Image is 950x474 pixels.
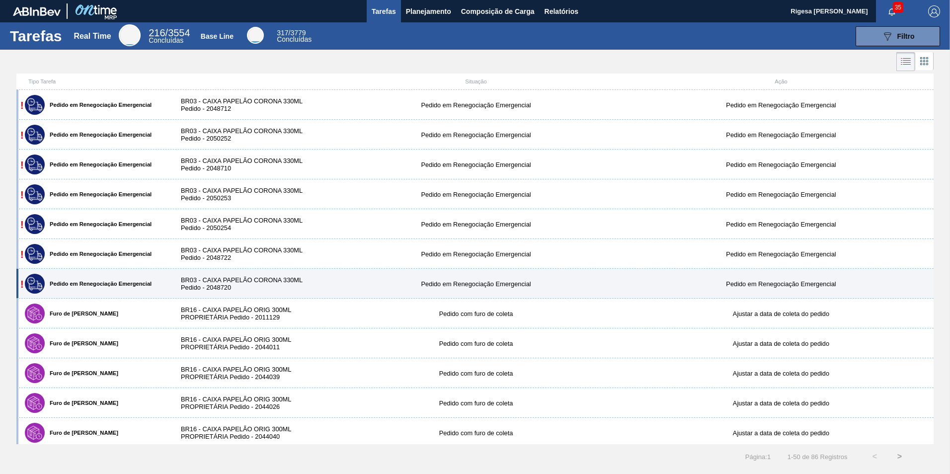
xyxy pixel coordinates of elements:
[45,400,118,406] label: Furo de [PERSON_NAME]
[45,132,152,138] label: Pedido em Renegociação Emergencial
[629,399,934,407] div: Ajustar a data de coleta do pedido
[45,340,118,346] label: Furo de [PERSON_NAME]
[406,5,451,17] span: Planejamento
[149,29,190,44] div: Real Time
[171,336,323,351] div: BR16 - CAIXA PAPELÃO ORIG 300ML PROPRIETÁRIA Pedido - 2044011
[13,7,61,16] img: TNhmsLtSVTkK8tSr43FrP2fwEKptu5GPRR3wAAAABJRU5ErkJggg==
[915,52,934,71] div: Visão em Cards
[629,310,934,317] div: Ajustar a data de coleta do pedido
[323,399,629,407] div: Pedido com furo de coleta
[629,250,934,258] div: Pedido em Renegociação Emergencial
[896,52,915,71] div: Visão em Lista
[786,453,847,461] span: 1 - 50 de 86 Registros
[277,35,312,43] span: Concluídas
[876,4,908,18] button: Notificações
[863,444,887,469] button: <
[629,340,934,347] div: Ajustar a data de coleta do pedido
[45,370,118,376] label: Furo de [PERSON_NAME]
[20,279,24,290] span: !
[545,5,578,17] span: Relatórios
[323,161,629,168] div: Pedido em Renegociação Emergencial
[45,191,152,197] label: Pedido em Renegociação Emergencial
[45,281,152,287] label: Pedido em Renegociação Emergencial
[323,191,629,198] div: Pedido em Renegociação Emergencial
[20,219,24,230] span: !
[20,159,24,170] span: !
[119,24,141,46] div: Real Time
[323,340,629,347] div: Pedido com furo de coleta
[247,27,264,44] div: Base Line
[18,79,171,84] div: Tipo Tarefa
[171,395,323,410] div: BR16 - CAIXA PAPELÃO ORIG 300ML PROPRIETÁRIA Pedido - 2044026
[45,221,152,227] label: Pedido em Renegociação Emergencial
[893,2,903,13] span: 35
[20,189,24,200] span: !
[887,444,912,469] button: >
[323,101,629,109] div: Pedido em Renegociação Emergencial
[171,246,323,261] div: BR03 - CAIXA PAPELÃO CORONA 330ML Pedido - 2048722
[171,97,323,112] div: BR03 - CAIXA PAPELÃO CORONA 330ML Pedido - 2048712
[74,32,111,41] div: Real Time
[45,102,152,108] label: Pedido em Renegociação Emergencial
[372,5,396,17] span: Tarefas
[171,127,323,142] div: BR03 - CAIXA PAPELÃO CORONA 330ML Pedido - 2050252
[171,217,323,232] div: BR03 - CAIXA PAPELÃO CORONA 330ML Pedido - 2050254
[20,249,24,260] span: !
[171,157,323,172] div: BR03 - CAIXA PAPELÃO CORONA 330ML Pedido - 2048710
[323,280,629,288] div: Pedido em Renegociação Emergencial
[201,32,234,40] div: Base Line
[323,79,629,84] div: Situação
[897,32,915,40] span: Filtro
[461,5,535,17] span: Composição de Carga
[171,306,323,321] div: BR16 - CAIXA PAPELÃO ORIG 300ML PROPRIETÁRIA Pedido - 2011129
[629,101,934,109] div: Pedido em Renegociação Emergencial
[928,5,940,17] img: Logout
[323,370,629,377] div: Pedido com furo de coleta
[323,250,629,258] div: Pedido em Renegociação Emergencial
[629,429,934,437] div: Ajustar a data de coleta do pedido
[171,366,323,381] div: BR16 - CAIXA PAPELÃO ORIG 300ML PROPRIETÁRIA Pedido - 2044039
[629,370,934,377] div: Ajustar a data de coleta do pedido
[277,29,288,37] span: 317
[323,310,629,317] div: Pedido com furo de coleta
[323,131,629,139] div: Pedido em Renegociação Emergencial
[171,187,323,202] div: BR03 - CAIXA PAPELÃO CORONA 330ML Pedido - 2050253
[45,161,152,167] label: Pedido em Renegociação Emergencial
[323,221,629,228] div: Pedido em Renegociação Emergencial
[856,26,940,46] button: Filtro
[629,79,934,84] div: Ação
[45,251,152,257] label: Pedido em Renegociação Emergencial
[20,130,24,141] span: !
[629,221,934,228] div: Pedido em Renegociação Emergencial
[149,36,183,44] span: Concluídas
[323,429,629,437] div: Pedido com furo de coleta
[20,100,24,111] span: !
[629,161,934,168] div: Pedido em Renegociação Emergencial
[45,430,118,436] label: Furo de [PERSON_NAME]
[629,131,934,139] div: Pedido em Renegociação Emergencial
[629,191,934,198] div: Pedido em Renegociação Emergencial
[277,29,306,37] span: / 3779
[745,453,771,461] span: Página : 1
[149,27,165,38] span: 216
[277,30,312,43] div: Base Line
[629,280,934,288] div: Pedido em Renegociação Emergencial
[171,276,323,291] div: BR03 - CAIXA PAPELÃO CORONA 330ML Pedido - 2048720
[149,27,190,38] span: / 3554
[45,311,118,316] label: Furo de [PERSON_NAME]
[10,30,62,42] h1: Tarefas
[171,425,323,440] div: BR16 - CAIXA PAPELÃO ORIG 300ML PROPRIETÁRIA Pedido - 2044040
